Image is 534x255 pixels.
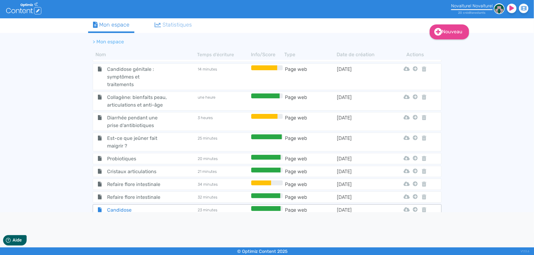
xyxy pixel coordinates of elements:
td: Page web [284,134,337,150]
span: Collagène: bienfaits peau, articulations et anti-âge [103,93,171,109]
th: Nom [93,51,197,58]
td: Page web [284,206,337,214]
a: Mon espace [88,18,135,33]
td: 23 minutes [197,206,250,214]
td: [DATE] [337,65,389,88]
td: [DATE] [337,93,389,109]
td: 14 minutes [197,65,250,88]
a: Nouveau [430,24,469,39]
small: © Optimiz Content 2025 [237,249,288,254]
th: Date de création [337,51,389,58]
td: 25 minutes [197,134,250,150]
li: > Mon espace [93,38,124,46]
td: [DATE] [337,134,389,150]
th: Temps d'écriture [197,51,250,58]
div: Statistiques [155,21,192,29]
img: 22e04db3d87dca63fc0466179962b81d [494,3,505,14]
td: [DATE] [337,168,389,175]
td: 20 minutes [197,155,250,162]
td: 3 heures [197,114,250,129]
td: [DATE] [337,180,389,188]
span: s [484,11,486,15]
span: Refaire flore intestinale [103,180,171,188]
td: une heure [197,93,250,109]
td: [DATE] [337,155,389,162]
span: Candidose génitale : symptômes et traitements [103,65,171,88]
span: Est-ce que jeûner fait maigrir ? [103,134,171,150]
th: Actions [411,51,419,58]
td: 32 minutes [197,193,250,201]
div: V1.13.6 [521,247,529,255]
a: Statistiques [150,18,197,31]
th: Type [285,51,337,58]
td: Page web [284,114,337,129]
td: [DATE] [337,206,389,214]
th: Info/Score [250,51,285,58]
div: Novalturel Novalturel [451,3,493,9]
td: 21 minutes [197,168,250,175]
td: Page web [284,65,337,88]
span: Cristaux articulations [103,168,171,175]
span: Candidose [103,206,171,214]
td: Page web [284,180,337,188]
div: Mon espace [93,21,130,29]
nav: breadcrumb [88,35,394,49]
span: Probiotiques [103,155,171,162]
span: s [472,11,473,15]
td: 34 minutes [197,180,250,188]
span: Diarrhée pendant une prise d'antibiotiques [103,114,171,129]
span: Refaire flore intestinale [103,193,171,201]
td: [DATE] [337,193,389,201]
td: Page web [284,168,337,175]
small: 20 crédit restant [458,11,486,15]
td: Page web [284,193,337,201]
td: Page web [284,93,337,109]
td: Page web [284,155,337,162]
td: [DATE] [337,114,389,129]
